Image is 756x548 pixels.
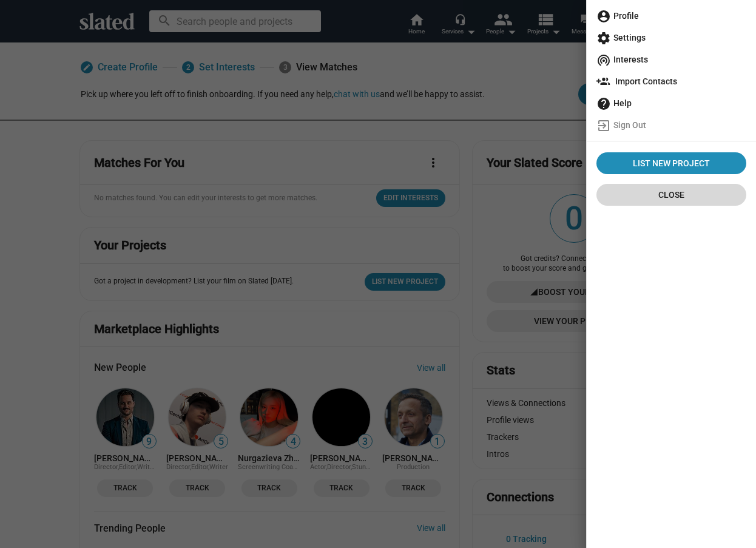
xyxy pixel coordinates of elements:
mat-icon: help [596,96,611,111]
mat-icon: exit_to_app [596,118,611,133]
a: Profile [592,5,751,27]
mat-icon: settings [596,31,611,46]
button: Close [596,184,746,206]
span: Help [596,92,746,114]
a: Interests [592,49,751,70]
mat-icon: wifi_tethering [596,53,611,67]
mat-icon: account_circle [596,9,611,24]
span: List New Project [601,152,741,174]
span: Interests [596,49,746,70]
span: Settings [596,27,746,49]
a: Settings [592,27,751,49]
a: List New Project [596,152,746,174]
span: Close [606,184,737,206]
span: Profile [596,5,746,27]
span: Import Contacts [596,70,746,92]
span: Sign Out [596,114,746,136]
a: Sign Out [592,114,751,136]
a: Help [592,92,751,114]
a: Import Contacts [592,70,751,92]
